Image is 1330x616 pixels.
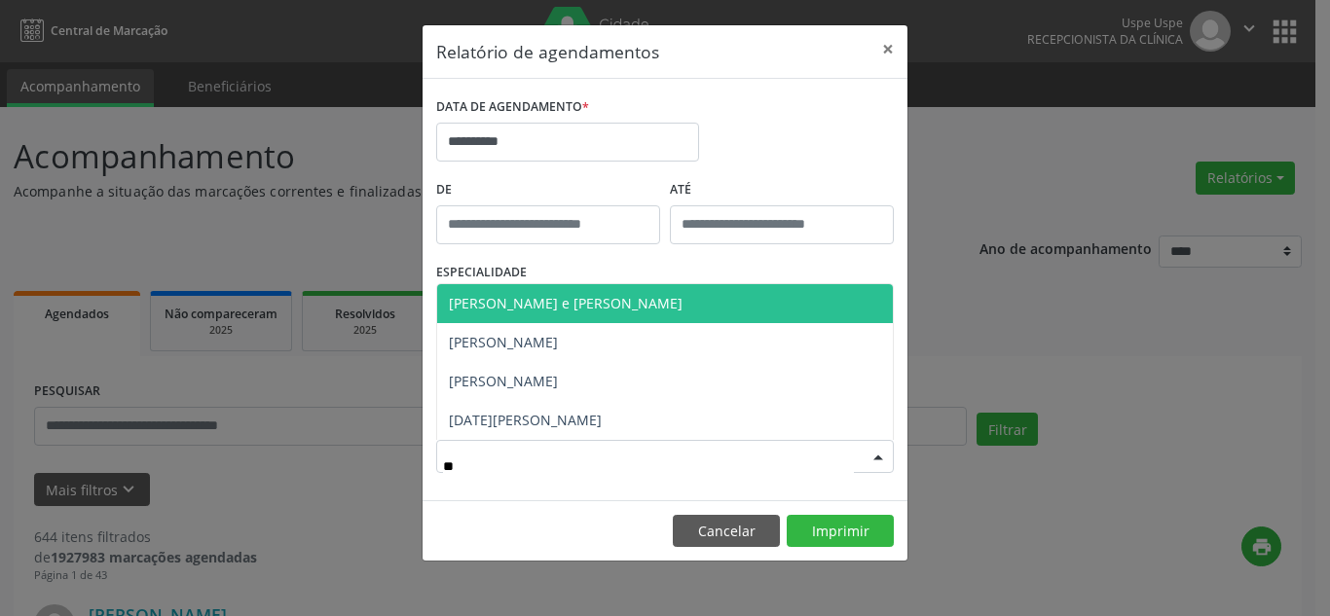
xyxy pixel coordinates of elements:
span: [PERSON_NAME] [449,372,558,390]
label: ATÉ [670,175,894,205]
label: ESPECIALIDADE [436,258,527,288]
span: [PERSON_NAME] [449,333,558,351]
span: [PERSON_NAME] e [PERSON_NAME] [449,294,683,312]
label: DATA DE AGENDAMENTO [436,92,589,123]
button: Cancelar [673,515,780,548]
button: Close [868,25,907,73]
span: [DATE][PERSON_NAME] [449,411,602,429]
button: Imprimir [787,515,894,548]
h5: Relatório de agendamentos [436,39,659,64]
label: De [436,175,660,205]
